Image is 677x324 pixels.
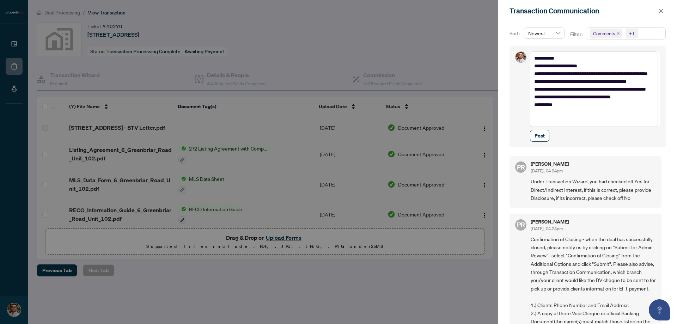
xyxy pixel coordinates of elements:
[659,8,664,13] span: close
[616,32,620,35] span: close
[510,30,521,37] p: Sort:
[528,28,560,38] span: Newest
[531,226,563,231] span: [DATE], 04:24pm
[510,6,657,16] div: Transaction Communication
[590,29,622,38] span: Comments
[535,130,545,141] span: Post
[531,161,569,166] h5: [PERSON_NAME]
[649,299,670,320] button: Open asap
[517,162,525,172] span: PR
[530,130,549,142] button: Post
[531,177,656,202] span: Under Transaction Wizard, you had checked off Yes for Direct/Indirect Interest, if this is correc...
[593,30,615,37] span: Comments
[570,30,584,38] p: Filter:
[531,168,563,173] span: [DATE], 04:24pm
[517,220,525,230] span: PR
[629,30,635,37] div: +1
[516,52,526,62] img: Profile Icon
[531,219,569,224] h5: [PERSON_NAME]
